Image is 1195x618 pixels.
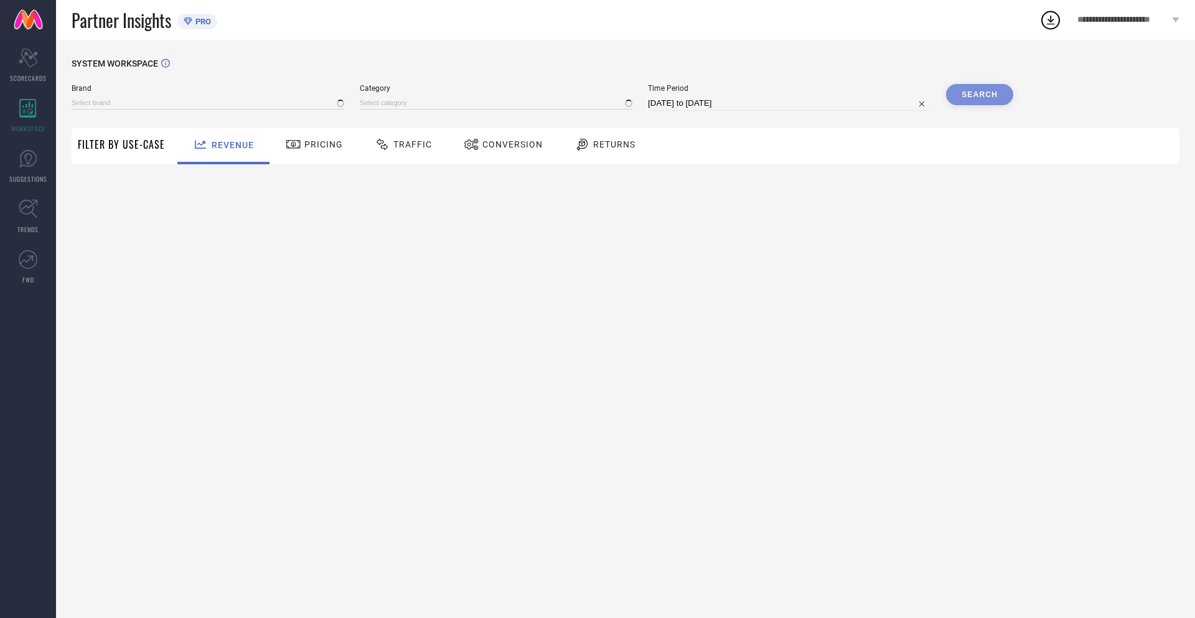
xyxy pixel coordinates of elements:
[22,275,34,284] span: FWD
[648,96,930,111] input: Select time period
[9,174,47,184] span: SUGGESTIONS
[72,84,344,93] span: Brand
[593,139,635,149] span: Returns
[360,84,632,93] span: Category
[72,96,344,110] input: Select brand
[11,124,45,133] span: WORKSPACE
[17,225,39,234] span: TRENDS
[212,140,254,150] span: Revenue
[72,7,171,33] span: Partner Insights
[1039,9,1062,31] div: Open download list
[10,73,47,83] span: SCORECARDS
[648,84,930,93] span: Time Period
[78,137,165,152] span: Filter By Use-Case
[482,139,543,149] span: Conversion
[72,59,158,68] span: SYSTEM WORKSPACE
[360,96,632,110] input: Select category
[393,139,432,149] span: Traffic
[304,139,343,149] span: Pricing
[192,17,211,26] span: PRO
